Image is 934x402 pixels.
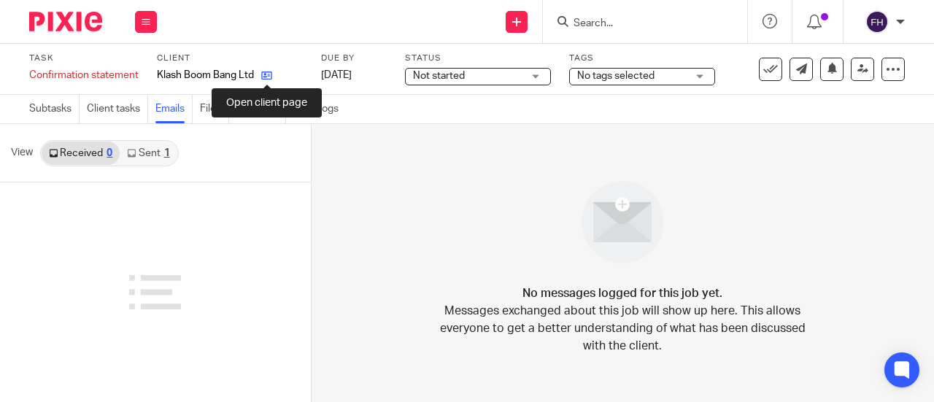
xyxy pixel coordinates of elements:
span: No tags selected [577,71,655,81]
span: [DATE] [321,70,352,80]
p: Messages exchanged about this job will show up here. This allows everyone to get a better underst... [429,302,816,355]
a: Subtasks [29,95,80,123]
p: Klash Boom Bang Ltd [157,68,254,82]
label: Status [405,53,551,64]
h4: No messages logged for this job yet. [522,285,722,302]
div: Confirmation statement [29,68,139,82]
a: Emails [155,95,193,123]
div: 1 [164,148,170,158]
img: svg%3E [865,10,889,34]
a: Received0 [42,142,120,165]
a: Audit logs [293,95,346,123]
label: Tags [569,53,715,64]
span: View [11,145,33,161]
input: Search [572,18,703,31]
label: Client [157,53,303,64]
label: Due by [321,53,387,64]
span: Not started [413,71,465,81]
label: Task [29,53,139,64]
a: Sent1 [120,142,177,165]
a: Client tasks [87,95,148,123]
img: Pixie [29,12,102,31]
img: image [572,171,674,273]
div: 0 [107,148,112,158]
a: Notes (0) [236,95,286,123]
a: Files [200,95,229,123]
